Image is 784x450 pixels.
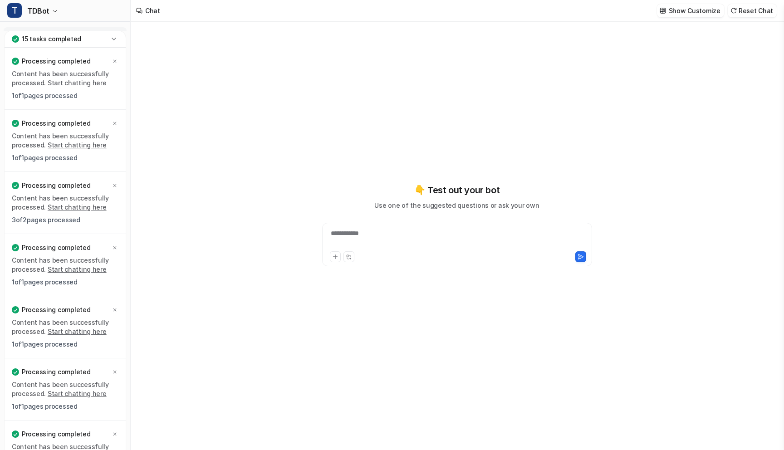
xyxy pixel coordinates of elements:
[48,265,107,273] a: Start chatting here
[22,57,90,66] p: Processing completed
[48,390,107,397] a: Start chatting here
[48,328,107,335] a: Start chatting here
[145,6,160,15] div: Chat
[728,4,777,17] button: Reset Chat
[374,201,539,210] p: Use one of the suggested questions or ask your own
[48,141,107,149] a: Start chatting here
[48,203,107,211] a: Start chatting here
[414,183,500,197] p: 👇 Test out your bot
[12,215,118,225] p: 3 of 2 pages processed
[12,132,118,150] p: Content has been successfully processed.
[12,318,118,336] p: Content has been successfully processed.
[7,3,22,18] span: T
[12,340,118,349] p: 1 of 1 pages processed
[22,181,90,190] p: Processing completed
[12,380,118,398] p: Content has been successfully processed.
[4,27,127,40] a: Chat
[22,34,81,44] p: 15 tasks completed
[657,4,724,17] button: Show Customize
[12,402,118,411] p: 1 of 1 pages processed
[12,256,118,274] p: Content has been successfully processed.
[22,119,90,128] p: Processing completed
[27,5,49,17] span: TDBot
[12,69,118,88] p: Content has been successfully processed.
[669,6,720,15] p: Show Customize
[48,79,107,87] a: Start chatting here
[12,153,118,162] p: 1 of 1 pages processed
[22,367,90,377] p: Processing completed
[12,278,118,287] p: 1 of 1 pages processed
[12,91,118,100] p: 1 of 1 pages processed
[22,305,90,314] p: Processing completed
[22,243,90,252] p: Processing completed
[660,7,666,14] img: customize
[22,430,90,439] p: Processing completed
[730,7,737,14] img: reset
[12,194,118,212] p: Content has been successfully processed.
